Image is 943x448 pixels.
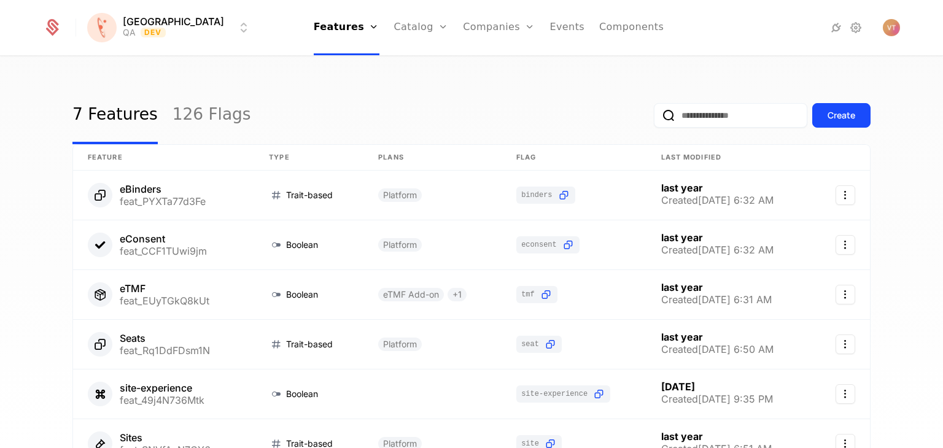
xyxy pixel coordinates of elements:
th: Feature [73,145,254,171]
th: Last Modified [646,145,813,171]
button: Select action [836,185,855,205]
button: Select action [836,384,855,404]
button: Select action [836,334,855,354]
button: Open user button [883,19,900,36]
span: [GEOGRAPHIC_DATA] [123,17,224,26]
span: Dev [141,28,166,37]
a: Integrations [829,20,844,35]
div: Create [828,109,855,122]
div: QA [123,26,136,39]
button: Select environment [91,14,251,41]
button: Select action [836,285,855,304]
img: Florence [87,13,117,42]
a: 126 Flags [173,87,251,144]
a: 7 Features [72,87,158,144]
th: Plans [363,145,502,171]
a: Settings [848,20,863,35]
img: Vlada Todorovic [883,19,900,36]
button: Select action [836,235,855,255]
button: Create [812,103,871,128]
th: Type [254,145,363,171]
th: Flag [502,145,646,171]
